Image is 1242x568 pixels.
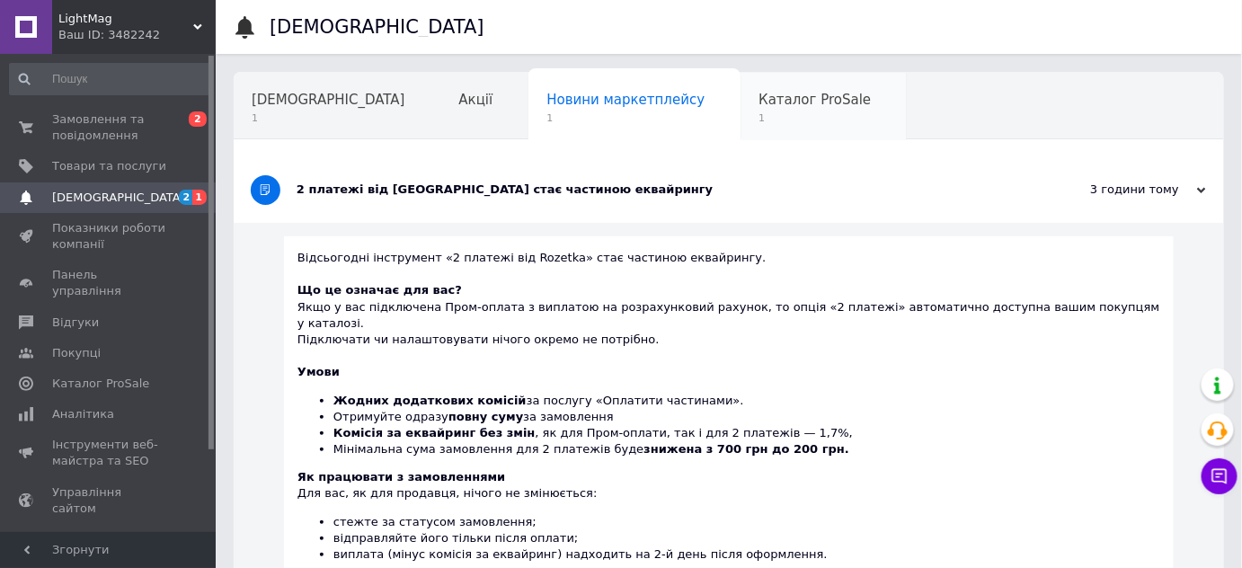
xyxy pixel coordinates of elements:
span: 1 [252,111,405,125]
span: 2 [179,190,193,205]
span: 1 [192,190,207,205]
li: за послугу «Оплатити частинами». [333,393,1160,409]
span: Управління сайтом [52,484,166,517]
li: виплата (мінус комісія за еквайринг) надходить на 2-й день після оформлення. [333,546,1160,563]
div: 3 години тому [1026,182,1206,198]
input: Пошук [9,63,212,95]
span: [DEMOGRAPHIC_DATA] [252,92,405,108]
div: Відсьогодні інструмент «2 платежі від Rozetka» стає частиною еквайрингу. [297,250,1160,282]
h1: [DEMOGRAPHIC_DATA] [270,16,484,38]
span: LightMag [58,11,193,27]
b: Умови [297,365,340,378]
span: Панель управління [52,267,166,299]
span: 2 [189,111,207,127]
span: Показники роботи компанії [52,220,166,253]
span: Каталог ProSale [52,376,149,392]
span: Гаманець компанії [52,531,166,564]
li: Мінімальна сума замовлення для 2 платежів буде [333,441,1160,457]
div: Ваш ID: 3482242 [58,27,216,43]
div: Якщо у вас підключена Пром-оплата з виплатою на розрахунковий рахунок, то опція «2 платежі» автом... [297,282,1160,348]
li: Отримуйте одразу за замовлення [333,409,1160,425]
li: відправляйте його тільки після оплати; [333,530,1160,546]
span: 1 [546,111,705,125]
span: Каталог ProSale [759,92,871,108]
b: повну суму [448,410,523,423]
b: Як працювати з замовленнями [297,470,505,484]
b: Комісія за еквайринг без змін [333,426,536,439]
li: стежте за статусом замовлення; [333,514,1160,530]
span: Акції [459,92,493,108]
b: знижена з 700 грн до 200 грн. [643,442,849,456]
span: Покупці [52,345,101,361]
span: Новини маркетплейсу [546,92,705,108]
span: Товари та послуги [52,158,166,174]
span: [DEMOGRAPHIC_DATA] [52,190,185,206]
span: Інструменти веб-майстра та SEO [52,437,166,469]
span: Замовлення та повідомлення [52,111,166,144]
li: , як для Пром-оплати, так і для 2 платежів — 1,7%, [333,425,1160,441]
span: 1 [759,111,871,125]
span: Аналітика [52,406,114,422]
b: Жодних додаткових комісій [333,394,527,407]
div: 2 платежі від [GEOGRAPHIC_DATA] стає частиною еквайрингу [297,182,1026,198]
button: Чат з покупцем [1202,458,1238,494]
div: Для вас, як для продавця, нічого не змінюється: [297,469,1160,563]
span: Відгуки [52,315,99,331]
b: Що це означає для вас? [297,283,462,297]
